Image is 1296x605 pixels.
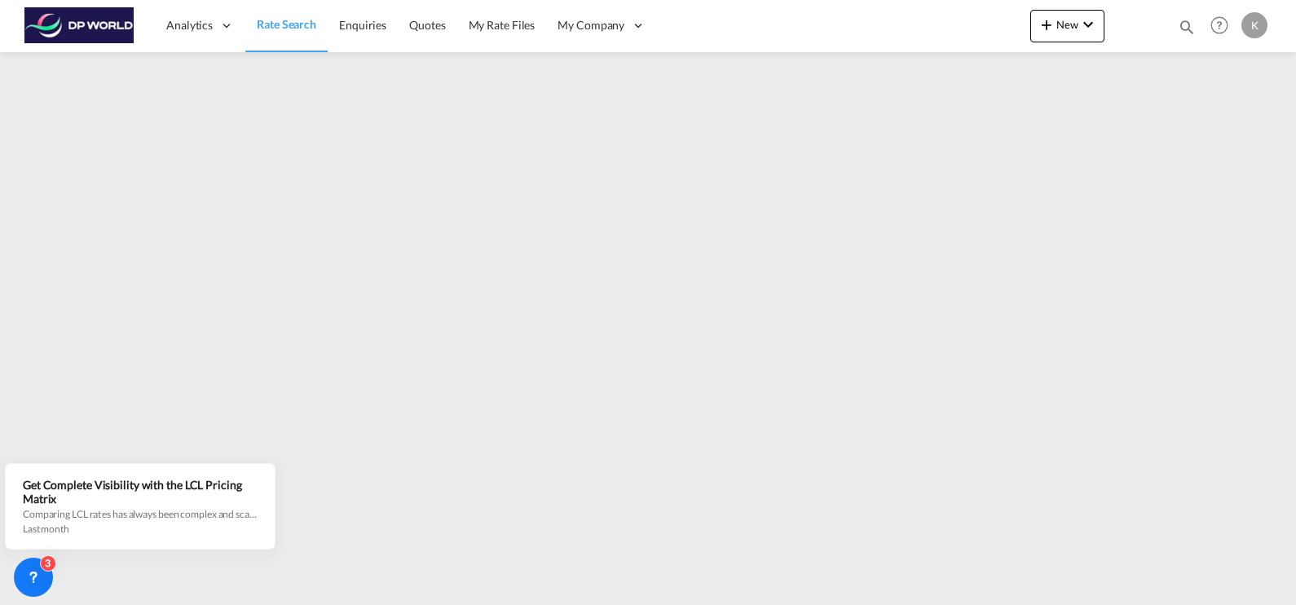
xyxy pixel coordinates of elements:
[1037,18,1098,31] span: New
[166,17,213,33] span: Analytics
[339,18,386,32] span: Enquiries
[257,17,316,31] span: Rate Search
[1030,10,1104,42] button: icon-plus 400-fgNewicon-chevron-down
[469,18,536,32] span: My Rate Files
[1241,12,1267,38] div: K
[1178,18,1196,42] div: icon-magnify
[558,17,624,33] span: My Company
[409,18,445,32] span: Quotes
[24,7,134,44] img: c08ca190194411f088ed0f3ba295208c.png
[1178,18,1196,36] md-icon: icon-magnify
[1078,15,1098,34] md-icon: icon-chevron-down
[1037,15,1056,34] md-icon: icon-plus 400-fg
[1206,11,1233,39] span: Help
[1206,11,1241,41] div: Help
